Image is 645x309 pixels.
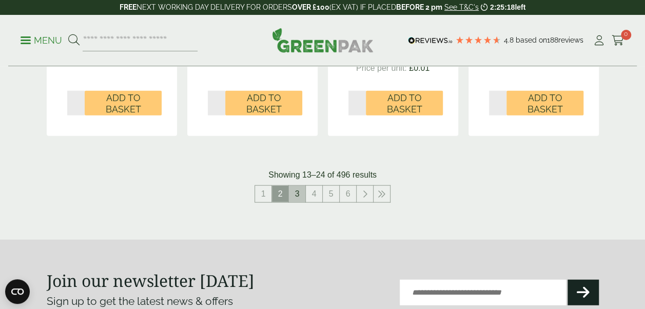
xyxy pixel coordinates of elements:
img: GreenPak Supplies [272,28,374,52]
i: My Account [593,35,605,46]
span: Add to Basket [514,92,576,114]
span: Add to Basket [92,92,154,114]
span: £0.01 [409,64,429,72]
span: 0 [621,30,631,40]
button: Add to Basket [366,91,443,115]
button: Add to Basket [225,91,302,115]
span: reviews [558,36,583,44]
a: 0 [612,33,624,48]
a: See T&C's [444,3,479,11]
span: 2:25:18 [490,3,515,11]
img: REVIEWS.io [408,37,453,44]
button: Add to Basket [506,91,583,115]
div: 4.79 Stars [455,35,501,45]
button: Add to Basket [85,91,162,115]
span: left [515,3,525,11]
span: 188 [547,36,558,44]
a: 1 [255,186,271,202]
a: Menu [21,34,62,45]
button: Open CMP widget [5,279,30,304]
strong: FREE [120,3,136,11]
span: Add to Basket [232,92,295,114]
a: 6 [340,186,356,202]
span: Price per unit: [356,64,407,72]
a: 3 [289,186,305,202]
strong: Join our newsletter [DATE] [47,269,255,292]
strong: BEFORE 2 pm [396,3,442,11]
a: 5 [323,186,339,202]
a: 4 [306,186,322,202]
p: Showing 13–24 of 496 results [268,169,377,181]
span: 4.8 [504,36,516,44]
span: Based on [516,36,547,44]
span: Add to Basket [373,92,436,114]
strong: OVER £100 [292,3,329,11]
span: 2 [272,186,288,202]
p: Menu [21,34,62,47]
i: Cart [612,35,624,46]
